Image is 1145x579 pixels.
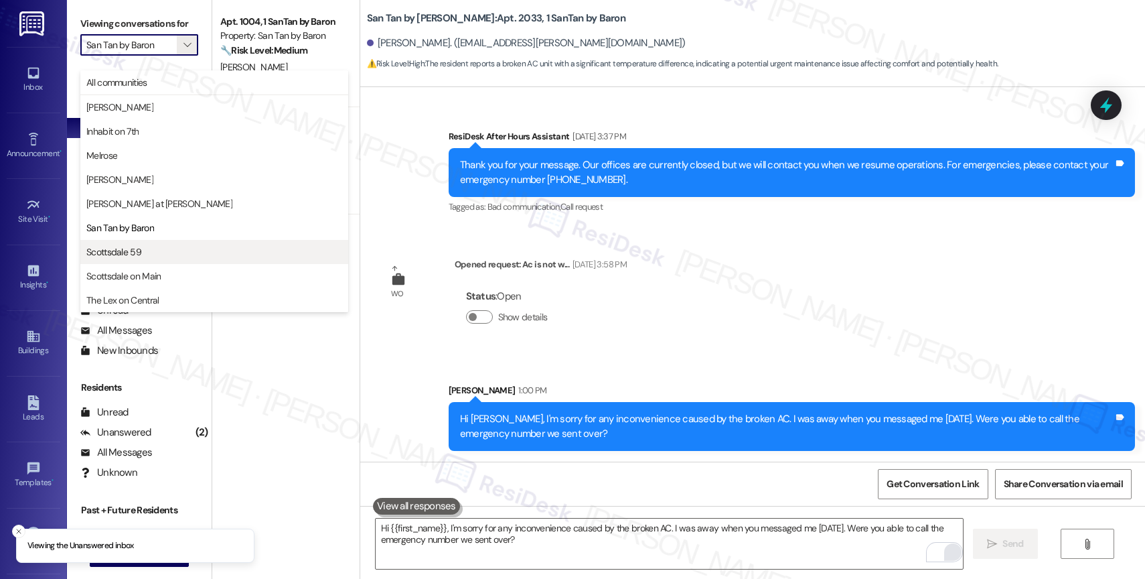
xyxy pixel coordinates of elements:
[7,325,60,361] a: Buildings
[27,540,134,552] p: Viewing the Unanswered inbox
[86,34,177,56] input: All communities
[569,257,627,271] div: [DATE] 3:58 PM
[487,201,560,212] span: Bad communication ,
[367,58,425,69] strong: ⚠️ Risk Level: High
[80,324,152,338] div: All Messages
[220,15,344,29] div: Apt. 1004, 1 SanTan by Baron
[80,344,158,358] div: New Inbounds
[376,519,963,569] textarea: To enrich screen reader interactions, please activate Accessibility in Grammarly extension settings
[80,426,151,440] div: Unanswered
[19,11,47,36] img: ResiDesk Logo
[67,76,212,90] div: Prospects + Residents
[995,469,1132,499] button: Share Conversation via email
[67,503,212,517] div: Past + Future Residents
[86,245,141,259] span: Scottsdale 59
[455,257,627,276] div: Opened request: Ac is not w...
[7,194,60,230] a: Site Visit •
[367,36,686,50] div: [PERSON_NAME]. ([EMAIL_ADDRESS][PERSON_NAME][DOMAIN_NAME])
[80,405,129,420] div: Unread
[86,101,153,114] span: [PERSON_NAME]
[86,76,147,89] span: All communities
[466,286,553,307] div: : Open
[1002,537,1023,551] span: Send
[60,147,62,156] span: •
[12,525,25,538] button: Close toast
[80,446,152,460] div: All Messages
[67,381,212,395] div: Residents
[560,201,603,212] span: Call request
[48,212,50,222] span: •
[987,539,997,550] i: 
[220,29,344,43] div: Property: San Tan by Baron
[7,62,60,98] a: Inbox
[192,422,212,443] div: (2)
[569,129,626,143] div: [DATE] 3:37 PM
[367,11,625,25] b: San Tan by [PERSON_NAME]: Apt. 2033, 1 SanTan by Baron
[498,310,548,324] label: Show details
[86,197,232,210] span: [PERSON_NAME] at [PERSON_NAME]
[515,383,546,397] div: 1:00 PM
[86,173,153,186] span: [PERSON_NAME]
[86,294,159,307] span: The Lex on Central
[67,259,212,273] div: Prospects
[86,125,139,138] span: Inhabit on 7th
[460,412,1114,441] div: Hi [PERSON_NAME], I'm sorry for any inconvenience caused by the broken AC. I was away when you me...
[183,40,191,50] i: 
[220,61,287,73] span: [PERSON_NAME]
[52,476,54,485] span: •
[7,457,60,493] a: Templates •
[80,466,137,480] div: Unknown
[449,383,1135,402] div: [PERSON_NAME]
[1082,539,1092,550] i: 
[7,391,60,428] a: Leads
[46,278,48,287] span: •
[391,287,404,301] div: WO
[449,197,1135,216] div: Tagged as:
[887,477,979,491] span: Get Conversation Link
[80,13,198,34] label: Viewing conversations for
[86,269,161,283] span: Scottsdale on Main
[449,129,1135,148] div: ResiDesk After Hours Assistant
[7,259,60,296] a: Insights •
[7,523,60,559] a: Account
[466,289,496,303] b: Status
[86,221,154,235] span: San Tan by Baron
[460,158,1114,187] div: Thank you for your message. Our offices are currently closed, but we will contact you when we res...
[86,149,117,162] span: Melrose
[973,529,1038,559] button: Send
[367,57,998,71] span: : The resident reports a broken AC unit with a significant temperature difference, indicating a p...
[220,44,307,56] strong: 🔧 Risk Level: Medium
[878,469,988,499] button: Get Conversation Link
[1004,477,1123,491] span: Share Conversation via email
